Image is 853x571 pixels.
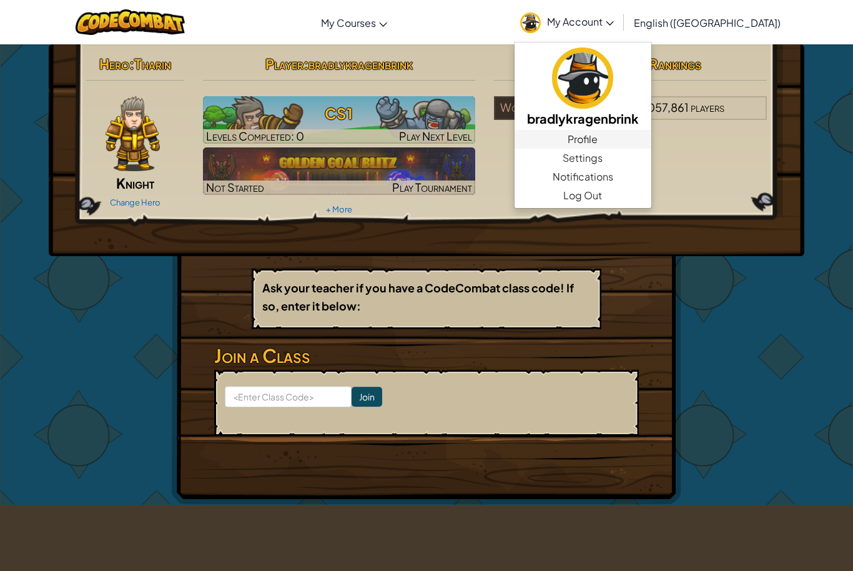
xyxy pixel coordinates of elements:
[634,16,781,29] span: English ([GEOGRAPHIC_DATA])
[515,167,651,186] a: Notifications
[315,6,393,39] a: My Courses
[691,100,724,114] span: players
[214,342,639,370] h3: Join a Class
[308,55,413,72] span: bradlykragenbrink
[628,6,787,39] a: English ([GEOGRAPHIC_DATA])
[129,55,134,72] span: :
[494,96,630,120] div: World
[553,169,613,184] span: Notifications
[203,96,476,144] img: CS1
[527,109,639,128] h5: bradlykragenbrink
[206,180,264,194] span: Not Started
[203,96,476,144] a: Play Next Level
[326,204,352,214] a: + More
[262,281,574,313] b: Ask your teacher if you have a CodeCombat class code! If so, enter it below:
[321,16,376,29] span: My Courses
[515,46,651,130] a: bradlykragenbrink
[552,47,613,109] img: avatar
[225,386,352,407] input: <Enter Class Code>
[106,96,160,171] img: knight-pose.png
[515,186,651,205] a: Log Out
[637,100,689,114] span: 8,057,861
[515,149,651,167] a: Settings
[515,130,651,149] a: Profile
[265,55,303,72] span: Player
[352,387,382,407] input: Join
[203,99,476,127] h3: CS1
[494,108,767,122] a: World8,057,861players
[392,180,472,194] span: Play Tournament
[399,129,472,143] span: Play Next Level
[99,55,129,72] span: Hero
[303,55,308,72] span: :
[134,55,171,72] span: Tharin
[206,129,304,143] span: Levels Completed: 0
[547,15,614,28] span: My Account
[116,174,154,192] span: Knight
[203,147,476,195] img: Golden Goal
[514,2,620,42] a: My Account
[110,197,160,207] a: Change Hero
[203,147,476,195] a: Not StartedPlay Tournament
[520,12,541,33] img: avatar
[76,9,185,35] img: CodeCombat logo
